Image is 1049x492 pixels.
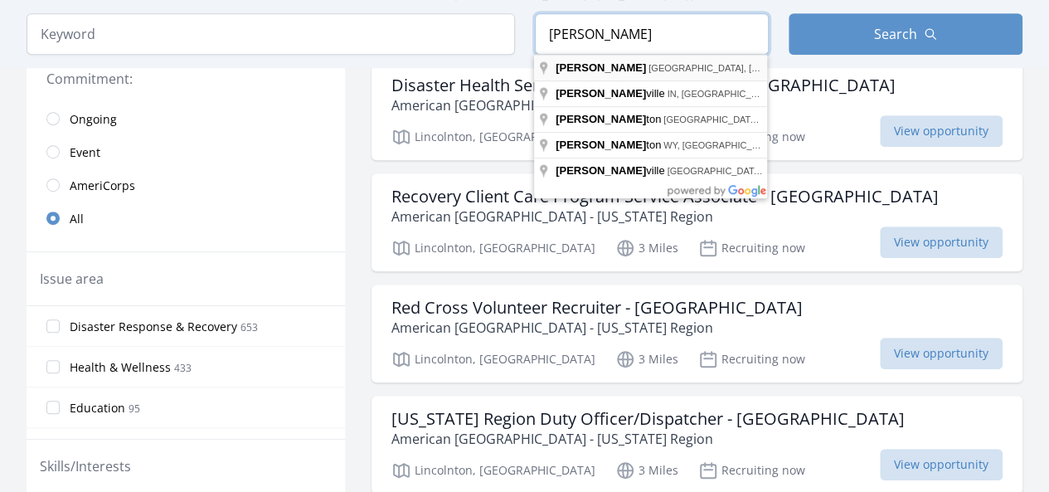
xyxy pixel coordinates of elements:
[648,63,843,73] span: [GEOGRAPHIC_DATA], [GEOGRAPHIC_DATA]
[556,113,646,125] span: [PERSON_NAME]
[874,24,917,44] span: Search
[556,87,667,100] span: ville
[40,269,104,289] legend: Issue area
[391,460,595,480] p: Lincolnton, [GEOGRAPHIC_DATA]
[663,140,777,150] span: WY, [GEOGRAPHIC_DATA]
[391,238,595,258] p: Lincolnton, [GEOGRAPHIC_DATA]
[391,76,896,95] h3: Disaster Health Services Service Associate - [GEOGRAPHIC_DATA]
[556,113,663,125] span: ton
[46,319,60,333] input: Disaster Response & Recovery 653
[27,135,345,168] a: Event
[70,400,125,416] span: Education
[556,61,646,74] span: [PERSON_NAME]
[70,319,237,335] span: Disaster Response & Recovery
[698,238,805,258] p: Recruiting now
[391,298,803,318] h3: Red Cross Volunteer Recruiter - [GEOGRAPHIC_DATA]
[391,207,939,227] p: American [GEOGRAPHIC_DATA] - [US_STATE] Region
[391,95,896,115] p: American [GEOGRAPHIC_DATA] - [US_STATE] Region
[27,168,345,202] a: AmeriCorps
[391,349,595,369] p: Lincolnton, [GEOGRAPHIC_DATA]
[615,349,678,369] p: 3 Miles
[372,173,1022,271] a: Recovery Client Care Program Service Associate - [GEOGRAPHIC_DATA] American [GEOGRAPHIC_DATA] - [...
[880,115,1003,147] span: View opportunity
[129,402,140,416] span: 95
[70,144,100,161] span: Event
[372,62,1022,160] a: Disaster Health Services Service Associate - [GEOGRAPHIC_DATA] American [GEOGRAPHIC_DATA] - [US_S...
[27,202,345,235] a: All
[70,211,84,227] span: All
[556,164,667,177] span: ville
[615,460,678,480] p: 3 Miles
[40,456,131,476] legend: Skills/Interests
[556,139,663,151] span: ton
[46,69,325,89] legend: Commitment:
[615,238,678,258] p: 3 Miles
[70,111,117,128] span: Ongoing
[27,13,515,55] input: Keyword
[663,114,858,124] span: [GEOGRAPHIC_DATA], [GEOGRAPHIC_DATA]
[556,139,646,151] span: [PERSON_NAME]
[372,285,1022,382] a: Red Cross Volunteer Recruiter - [GEOGRAPHIC_DATA] American [GEOGRAPHIC_DATA] - [US_STATE] Region ...
[391,127,595,147] p: Lincolnton, [GEOGRAPHIC_DATA]
[391,409,905,429] h3: [US_STATE] Region Duty Officer/Dispatcher - [GEOGRAPHIC_DATA]
[880,449,1003,480] span: View opportunity
[391,429,905,449] p: American [GEOGRAPHIC_DATA] - [US_STATE] Region
[70,178,135,194] span: AmeriCorps
[667,89,776,99] span: IN, [GEOGRAPHIC_DATA]
[698,460,805,480] p: Recruiting now
[556,87,646,100] span: [PERSON_NAME]
[556,164,646,177] span: [PERSON_NAME]
[27,102,345,135] a: Ongoing
[789,13,1022,55] button: Search
[880,338,1003,369] span: View opportunity
[667,166,862,176] span: [GEOGRAPHIC_DATA], [GEOGRAPHIC_DATA]
[46,401,60,414] input: Education 95
[70,359,171,376] span: Health & Wellness
[535,13,769,55] input: Location
[46,360,60,373] input: Health & Wellness 433
[391,318,803,338] p: American [GEOGRAPHIC_DATA] - [US_STATE] Region
[391,187,939,207] h3: Recovery Client Care Program Service Associate - [GEOGRAPHIC_DATA]
[240,320,258,334] span: 653
[174,361,192,375] span: 433
[880,227,1003,258] span: View opportunity
[698,349,805,369] p: Recruiting now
